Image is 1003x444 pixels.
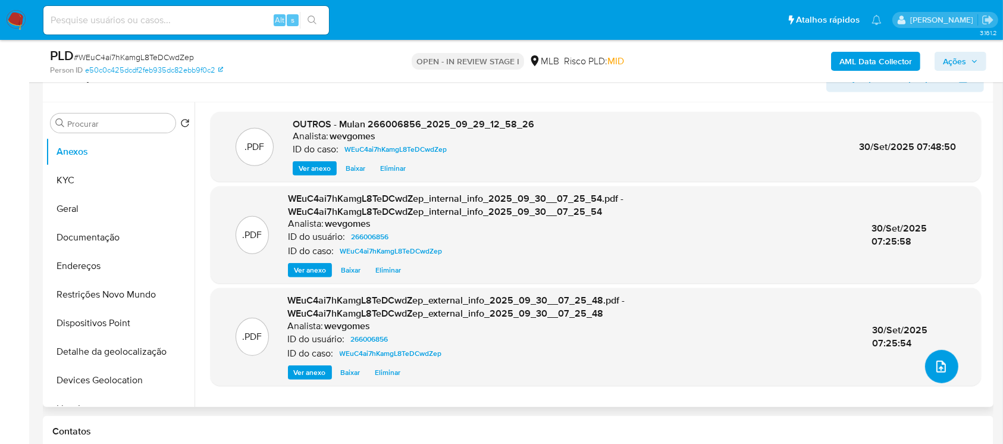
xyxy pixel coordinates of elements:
button: search-icon [300,12,324,29]
a: Notificações [872,15,882,25]
h6: wevgomes [325,320,371,332]
button: Devices Geolocation [46,366,195,395]
button: Ações [935,52,986,71]
a: WEuC4ai7hKamgL8TeDCwdZep [340,142,452,157]
span: 30/Set/2025 07:25:58 [872,221,927,248]
p: ID do caso: [288,348,334,359]
button: Baixar [340,161,371,176]
p: ID do usuário: [288,231,345,243]
p: .PDF [242,330,262,343]
p: Analista: [293,130,328,142]
span: Baixar [341,367,361,379]
span: OUTROS - Mulan 266006856_2025_09_29_12_58_26 [293,117,534,131]
span: Risco PLD: [564,55,624,68]
button: Documentação [46,223,195,252]
span: Atalhos rápidos [796,14,860,26]
span: Alt [275,14,284,26]
p: ID do caso: [288,245,334,257]
span: Eliminar [375,367,401,379]
p: ID do caso: [293,143,338,155]
a: 266006856 [346,230,393,244]
button: Ver anexo [293,161,337,176]
button: Retornar ao pedido padrão [180,118,190,132]
p: Analista: [288,320,324,332]
button: Lista Interna [46,395,195,423]
button: Detalhe da geolocalização [46,337,195,366]
span: 30/Set/2025 07:25:54 [872,323,927,350]
button: Baixar [335,263,366,277]
a: e50c0c425dcdf2feb935dc82ebb9f0c2 [85,65,223,76]
span: 3.161.2 [980,28,997,37]
span: s [291,14,294,26]
p: .PDF [242,229,262,242]
span: # WEuC4ai7hKamgL8TeDCwdZep [74,51,194,63]
span: Eliminar [380,162,406,174]
button: Procurar [55,118,65,128]
a: Sair [982,14,994,26]
p: ID do usuário: [288,333,345,345]
span: 266006856 [351,230,388,244]
button: Baixar [335,365,366,380]
button: Endereços [46,252,195,280]
span: Baixar [346,162,365,174]
b: Person ID [50,65,83,76]
p: .PDF [245,140,265,154]
button: Ver anexo [288,365,332,380]
button: Eliminar [374,161,412,176]
span: WEuC4ai7hKamgL8TeDCwdZep [340,346,442,361]
button: KYC [46,166,195,195]
span: 30/Set/2025 07:48:50 [859,140,956,154]
button: Eliminar [369,263,407,277]
h6: wevgomes [325,218,371,230]
span: Ver anexo [294,367,326,379]
span: Eliminar [375,264,401,276]
input: Pesquise usuários ou casos... [43,12,329,28]
b: AML Data Collector [839,52,912,71]
b: PLD [50,46,74,65]
span: Baixar [341,264,361,276]
a: WEuC4ai7hKamgL8TeDCwdZep [335,346,447,361]
button: Anexos [46,137,195,166]
a: WEuC4ai7hKamgL8TeDCwdZep [335,244,447,258]
span: Ações [943,52,966,71]
span: WEuC4ai7hKamgL8TeDCwdZep_external_info_2025_09_30__07_25_48.pdf - WEuC4ai7hKamgL8TeDCwdZep_extern... [288,293,625,320]
button: Restrições Novo Mundo [46,280,195,309]
div: MLB [529,55,559,68]
button: Dispositivos Point [46,309,195,337]
p: weverton.gomes@mercadopago.com.br [910,14,977,26]
p: Analista: [288,218,324,230]
p: OPEN - IN REVIEW STAGE I [412,53,524,70]
span: WEuC4ai7hKamgL8TeDCwdZep [340,244,442,258]
h1: Informação do Usuário [52,72,150,84]
a: 266006856 [346,332,393,346]
span: WEuC4ai7hKamgL8TeDCwdZep_internal_info_2025_09_30__07_25_54.pdf - WEuC4ai7hKamgL8TeDCwdZep_intern... [288,192,623,218]
button: Geral [46,195,195,223]
span: Ver anexo [299,162,331,174]
span: Ver anexo [294,264,326,276]
h1: Contatos [52,426,984,437]
input: Procurar [67,118,171,129]
span: 266006856 [351,332,388,346]
span: WEuC4ai7hKamgL8TeDCwdZep [344,142,447,157]
button: AML Data Collector [831,52,920,71]
button: Ver anexo [288,263,332,277]
h6: wevgomes [330,130,375,142]
button: Eliminar [369,365,407,380]
span: MID [607,54,624,68]
button: upload-file [925,350,958,383]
